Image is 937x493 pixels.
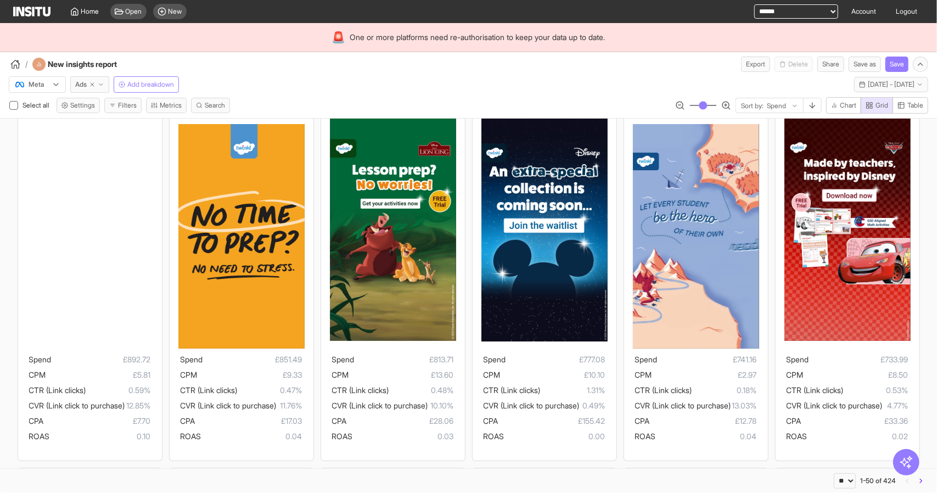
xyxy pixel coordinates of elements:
[541,384,605,397] span: 1.31%
[868,80,914,89] span: [DATE] - [DATE]
[635,355,658,364] span: Spend
[428,399,454,412] span: 10.10%
[787,432,807,441] span: ROAS
[817,57,844,72] button: Share
[48,59,147,70] h4: New insights report
[332,432,353,441] span: ROAS
[181,385,238,395] span: CTR (Link clicks)
[332,416,347,425] span: CPA
[635,416,650,425] span: CPA
[349,368,454,382] span: £13.60
[181,432,201,441] span: ROAS
[44,414,151,428] span: £7.70
[75,80,87,89] span: Ads
[804,368,908,382] span: £8.50
[484,416,498,425] span: CPA
[692,384,757,397] span: 0.18%
[893,97,928,114] button: Table
[57,98,100,113] button: Settings
[741,102,764,110] span: Sort by:
[46,368,151,382] span: £5.81
[81,7,99,16] span: Home
[114,76,179,93] button: Add breakdown
[125,399,151,412] span: 12.85%
[484,432,504,441] span: ROAS
[86,384,151,397] span: 0.59%
[32,58,147,71] div: New insights report
[70,101,95,110] span: Settings
[885,57,908,72] button: Save
[191,98,230,113] button: Search
[498,414,605,428] span: £155.42
[353,430,454,443] span: 0.03
[195,414,302,428] span: £17.03
[876,101,888,110] span: Grid
[355,353,454,366] span: £813.71
[238,384,302,397] span: 0.47%
[580,399,605,412] span: 0.49%
[775,57,813,72] span: You cannot delete a preset report.
[849,57,881,72] button: Save as
[883,399,908,412] span: 4.77%
[484,385,541,395] span: CTR (Link clicks)
[23,101,52,109] span: Select all
[181,416,195,425] span: CPA
[52,353,151,366] span: £892.72
[332,385,389,395] span: CTR (Link clicks)
[840,101,856,110] span: Chart
[907,101,923,110] span: Table
[635,385,692,395] span: CTR (Link clicks)
[854,77,928,92] button: [DATE] - [DATE]
[650,414,757,428] span: £12.78
[389,384,454,397] span: 0.48%
[50,430,151,443] span: 0.10
[741,57,770,72] button: Export
[13,7,51,16] img: Logo
[787,370,804,379] span: CPM
[201,430,302,443] span: 0.04
[29,401,125,410] span: CVR (Link click to purchase)
[656,430,757,443] span: 0.04
[787,355,809,364] span: Spend
[787,385,844,395] span: CTR (Link clicks)
[484,370,501,379] span: CPM
[127,80,174,89] span: Add breakdown
[635,432,656,441] span: ROAS
[104,98,142,113] button: Filters
[658,353,757,366] span: £741.16
[169,7,182,16] span: New
[826,97,861,114] button: Chart
[347,414,454,428] span: £28.06
[205,101,225,110] span: Search
[809,353,908,366] span: £733.99
[181,370,198,379] span: CPM
[731,399,757,412] span: 13.03%
[332,30,346,45] div: 🚨
[29,385,86,395] span: CTR (Link clicks)
[181,401,277,410] span: CVR (Link click to purchase)
[29,370,46,379] span: CPM
[506,353,605,366] span: £777.08
[332,370,349,379] span: CPM
[775,57,813,72] button: Delete
[787,416,801,425] span: CPA
[332,355,355,364] span: Spend
[501,368,605,382] span: £10.10
[504,430,605,443] span: 0.00
[146,98,187,113] button: Metrics
[332,401,428,410] span: CVR (Link click to purchase)
[29,355,52,364] span: Spend
[844,384,908,397] span: 0.53%
[277,399,302,412] span: 11.76%
[29,432,50,441] span: ROAS
[635,370,652,379] span: CPM
[860,477,896,485] div: 1-50 of 424
[70,76,109,93] button: Ads
[350,32,605,43] span: One or more platforms need re-authorisation to keep your data up to date.
[787,401,883,410] span: CVR (Link click to purchase)
[203,353,302,366] span: £851.49
[861,97,893,114] button: Grid
[198,368,302,382] span: £9.33
[801,414,908,428] span: £33.36
[652,368,757,382] span: £2.97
